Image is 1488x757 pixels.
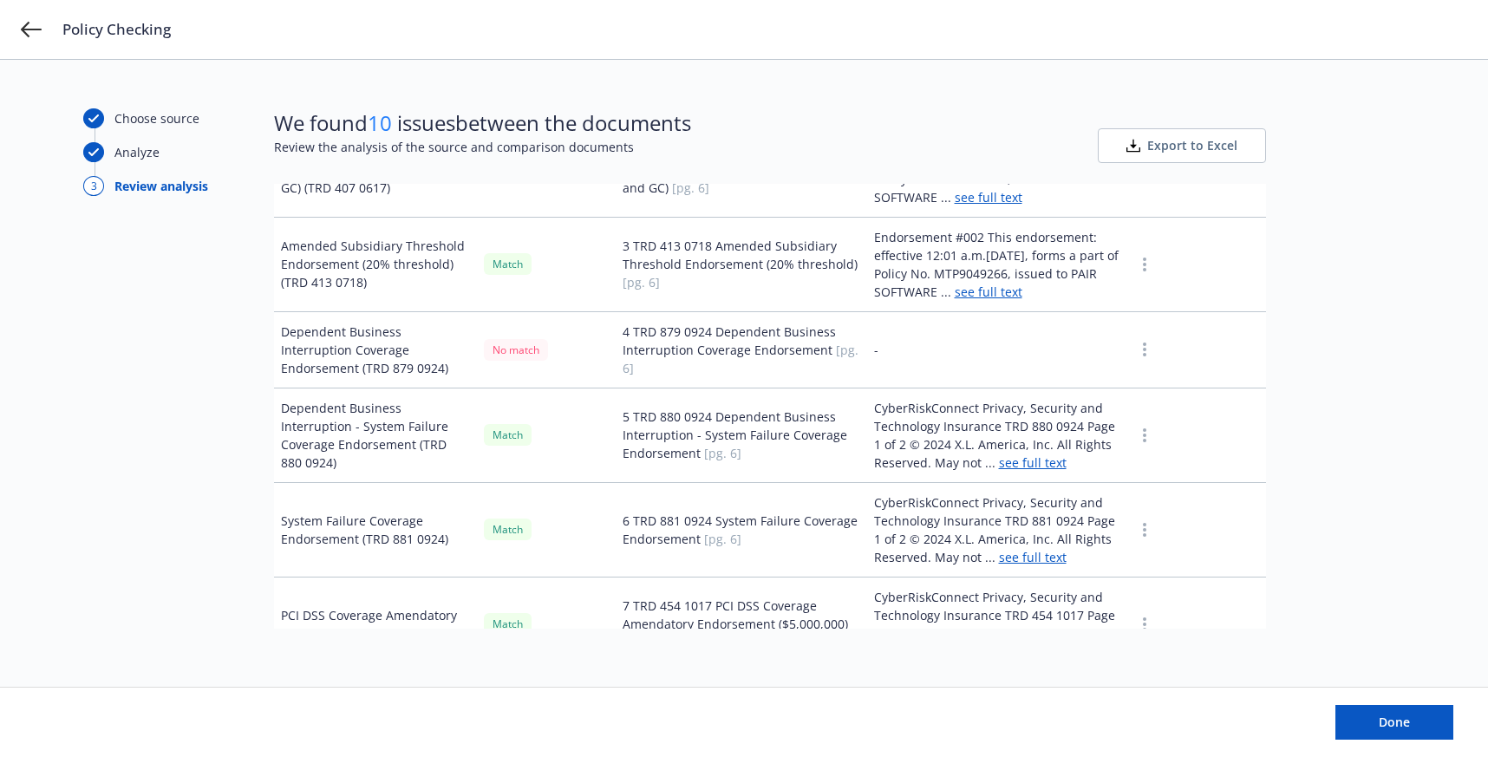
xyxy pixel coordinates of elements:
td: 4 TRD 879 0924 Dependent Business Interruption Coverage Endorsement [616,311,866,388]
a: see full text [999,454,1067,471]
div: Choose source [114,109,199,127]
div: No match [484,339,548,361]
td: CyberRiskConnect Privacy, Security and Technology Insurance TRD 454 1017 Page 1 of 2 © 2017 X.L. ... [867,577,1127,671]
button: Done [1335,705,1453,740]
td: Endorsement #002 This endorsement: effective 12:01 a.m.[DATE], forms a part of Policy No. MTP9049... [867,217,1127,311]
div: Match [484,253,532,275]
span: [pg. 6] [623,274,660,290]
div: Analyze [114,143,160,161]
td: Amended Subsidiary Threshold Endorsement (20% threshold) (TRD 413 0718) [274,217,477,311]
td: 6 TRD 881 0924 System Failure Coverage Endorsement [616,482,866,577]
span: [pg. 6] [672,179,709,196]
div: Match [484,519,532,540]
span: 10 [368,108,392,137]
div: Match [484,424,532,446]
div: 3 [83,176,104,196]
span: Policy Checking [62,19,171,40]
span: [pg. 6] [704,445,741,461]
td: 5 TRD 880 0924 Dependent Business Interruption - System Failure Coverage Endorsement [616,388,866,482]
td: CyberRiskConnect Privacy, Security and Technology Insurance TRD 880 0924 Page 1 of 2 © 2024 X.L. ... [867,388,1127,482]
td: CyberRiskConnect Privacy, Security and Technology Insurance TRD 881 0924 Page 1 of 2 © 2024 X.L. ... [867,482,1127,577]
a: see full text [999,549,1067,565]
div: Match [484,613,532,635]
div: Review analysis [114,177,208,195]
td: Dependent Business Interruption Coverage Endorsement (TRD 879 0924) [274,311,477,388]
td: PCI DSS Coverage Amendatory Endorsement (TRD 454 1017) [274,577,477,671]
a: see full text [955,284,1022,300]
button: Export to Excel [1098,128,1266,163]
span: Review the analysis of the source and comparison documents [274,138,691,156]
span: [pg. 6] [704,531,741,547]
span: Export to Excel [1147,137,1237,154]
td: Dependent Business Interruption - System Failure Coverage Endorsement (TRD 880 0924) [274,388,477,482]
td: - [867,311,1127,388]
td: 7 TRD 454 1017 PCI DSS Coverage Amendatory Endorsement ($5,000,000) [616,577,866,671]
td: System Failure Coverage Endorsement (TRD 881 0924) [274,482,477,577]
span: Done [1379,714,1410,730]
td: 3 TRD 413 0718 Amended Subsidiary Threshold Endorsement (20% threshold) [616,217,866,311]
span: [pg. 6] [623,342,858,376]
span: We found issues between the documents [274,108,691,138]
a: see full text [955,189,1022,206]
